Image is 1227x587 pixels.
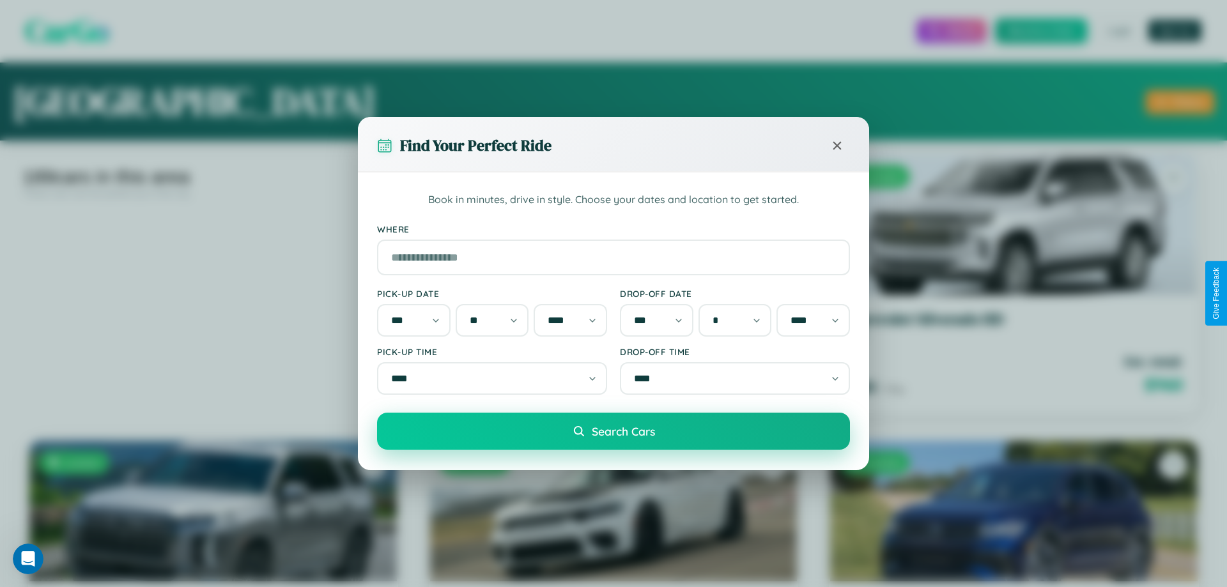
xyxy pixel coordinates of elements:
h3: Find Your Perfect Ride [400,135,552,156]
label: Pick-up Time [377,346,607,357]
p: Book in minutes, drive in style. Choose your dates and location to get started. [377,192,850,208]
button: Search Cars [377,413,850,450]
label: Drop-off Time [620,346,850,357]
span: Search Cars [592,424,655,438]
label: Drop-off Date [620,288,850,299]
label: Where [377,224,850,234]
label: Pick-up Date [377,288,607,299]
